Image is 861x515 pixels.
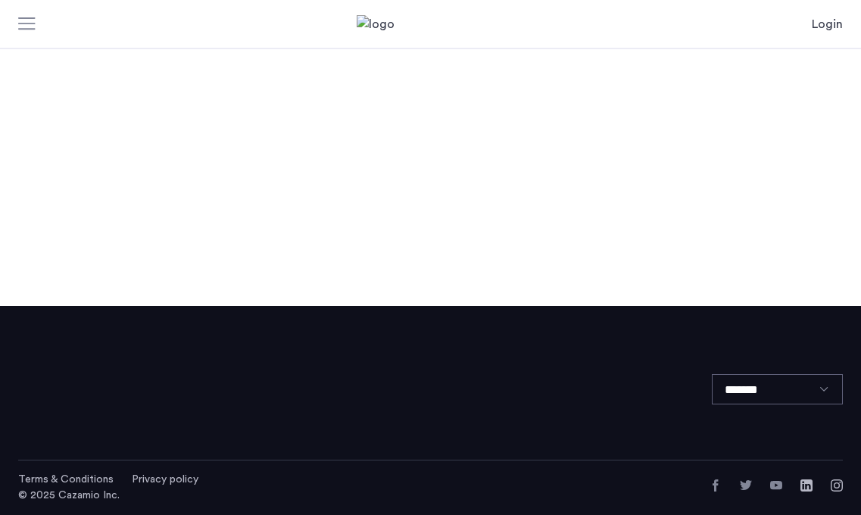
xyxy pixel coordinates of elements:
[712,374,843,404] select: Language select
[800,479,813,492] a: LinkedIn
[710,479,722,492] a: Facebook
[132,472,198,487] a: Privacy policy
[357,15,505,33] a: Cazamio Logo
[831,479,843,492] a: Instagram
[812,15,843,33] a: Login
[357,15,505,33] img: logo
[740,479,752,492] a: Twitter
[770,479,782,492] a: YouTube
[18,490,120,501] span: © 2025 Cazamio Inc.
[18,472,114,487] a: Terms and conditions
